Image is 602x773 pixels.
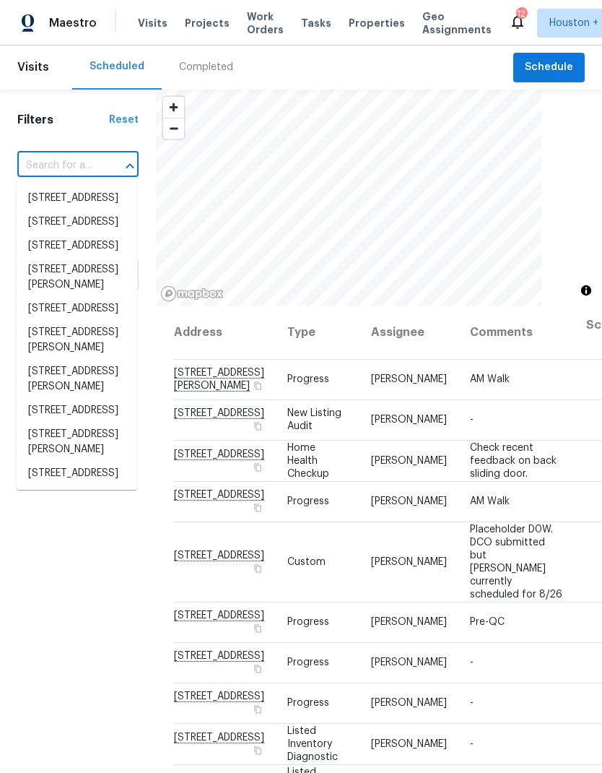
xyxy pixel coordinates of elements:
[185,17,230,30] span: Projects
[422,10,492,36] span: Geo Assignments
[156,90,541,306] canvas: Map
[17,423,137,462] li: [STREET_ADDRESS][PERSON_NAME]
[251,744,264,757] button: Copy Address
[513,53,585,82] button: Schedule
[371,617,447,627] span: [PERSON_NAME]
[138,17,167,30] span: Visits
[371,415,447,425] span: [PERSON_NAME]
[287,557,326,567] span: Custom
[17,210,137,234] li: [STREET_ADDRESS]
[17,258,137,297] li: [STREET_ADDRESS][PERSON_NAME]
[17,462,137,485] li: [STREET_ADDRESS]
[276,306,359,360] th: Type
[470,657,474,668] span: -
[287,698,329,708] span: Progress
[371,496,447,506] span: [PERSON_NAME]
[371,698,447,708] span: [PERSON_NAME]
[120,156,140,176] button: Close
[17,399,137,423] li: [STREET_ADDRESS]
[163,97,184,118] button: Zoom in
[371,657,447,668] span: [PERSON_NAME]
[251,379,264,392] button: Copy Address
[470,524,562,600] span: Placeholder D0W. DCO submitted but [PERSON_NAME] currently scheduled for 8/26
[287,617,329,627] span: Progress
[582,282,590,298] span: Toggle attribution
[163,118,184,139] button: Zoom out
[470,374,510,384] span: AM Walk
[49,16,97,31] span: Maestro
[516,9,526,20] div: 12
[17,51,49,84] span: Visits
[17,297,137,321] li: [STREET_ADDRESS]
[251,562,264,575] button: Copy Address
[90,60,144,73] div: Scheduled
[470,496,510,506] span: AM Walk
[160,285,224,302] a: Mapbox homepage
[17,485,137,509] li: [STREET_ADDRESS]
[251,501,264,514] button: Copy Address
[287,726,338,762] span: Listed Inventory Diagnostic
[371,557,447,567] span: [PERSON_NAME]
[470,443,557,479] span: Check recent feedback on back sliding door.
[577,282,595,299] button: Toggle attribution
[287,443,329,479] span: Home Health Checkup
[287,408,341,431] span: New Listing Audit
[109,113,139,126] div: Reset
[359,306,458,360] th: Assignee
[179,61,233,74] div: Completed
[287,496,329,506] span: Progress
[251,461,264,474] button: Copy Address
[251,662,264,675] button: Copy Address
[17,360,137,399] li: [STREET_ADDRESS][PERSON_NAME]
[301,18,331,28] span: Tasks
[470,415,474,425] span: -
[251,420,264,433] button: Copy Address
[349,17,405,30] span: Properties
[458,306,575,360] th: Comments
[470,617,505,627] span: Pre-QC
[287,657,329,668] span: Progress
[287,374,329,384] span: Progress
[173,306,276,360] th: Address
[251,622,264,635] button: Copy Address
[371,739,447,749] span: [PERSON_NAME]
[17,155,98,177] input: Search for an address...
[17,234,137,258] li: [STREET_ADDRESS]
[470,739,474,749] span: -
[470,698,474,708] span: -
[247,10,284,36] span: Work Orders
[525,59,573,77] span: Schedule
[17,186,137,210] li: [STREET_ADDRESS]
[17,113,109,128] h1: Filters
[371,456,447,466] span: [PERSON_NAME]
[17,321,137,360] li: [STREET_ADDRESS][PERSON_NAME]
[371,374,447,384] span: [PERSON_NAME]
[251,703,264,716] button: Copy Address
